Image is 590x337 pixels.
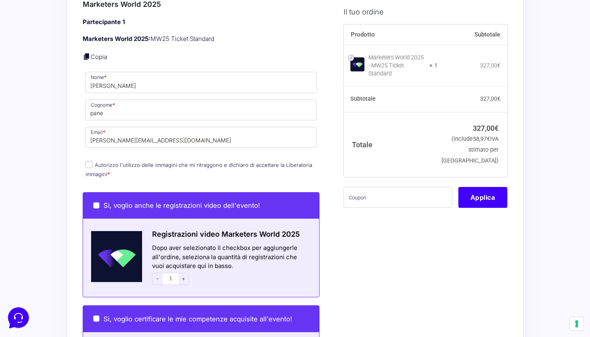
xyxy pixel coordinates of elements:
strong: Marketers World 2025: [83,35,151,43]
img: dark [13,45,29,61]
h4: Partecipante 1 [83,18,319,27]
img: Marketers World 2025 - MW25 Ticket Standard [350,57,364,71]
span: Inizia una conversazione [52,72,118,79]
th: Prodotto [344,24,438,45]
img: dark [39,45,55,61]
span: Sì, voglio certificare le mie competenze acquisite all'evento! [104,315,292,323]
bdi: 327,00 [473,124,498,132]
th: Subtotale [344,86,438,112]
button: Aiuto [105,258,154,276]
bdi: 327,00 [480,62,500,68]
button: Le tue preferenze relative al consenso per le tecnologie di tracciamento [570,317,584,331]
input: Coupon [344,187,452,207]
span: Le tue conversazioni [13,32,68,39]
img: dark [26,45,42,61]
iframe: Customerly Messenger Launcher [6,306,31,330]
bdi: 327,00 [480,95,500,102]
a: Copia i dettagli dell'acquirente [83,53,91,61]
small: (include IVA stimato per [GEOGRAPHIC_DATA]) [441,136,498,164]
p: Home [24,269,38,276]
button: Messaggi [56,258,105,276]
img: Schermata-2022-04-11-alle-18.28.41.png [83,231,142,282]
input: Sì, voglio certificare le mie competenze acquisite all'evento! [93,315,100,322]
button: Home [6,258,56,276]
h2: Ciao da Marketers 👋 [6,6,135,19]
button: Inizia una conversazione [13,67,148,83]
p: Messaggi [69,269,91,276]
label: Autorizzo l'utilizzo delle immagini che mi ritraggono e dichiaro di accettare la Liberatoria imma... [85,162,312,177]
th: Totale [344,112,438,177]
div: Marketers World 2025 - MW25 Ticket Standard [368,53,425,77]
span: € [497,62,500,68]
p: MW25 Ticket Standard [83,35,319,44]
span: € [494,124,498,132]
strong: × 1 [429,61,437,69]
span: € [497,95,500,102]
th: Subtotale [437,24,507,45]
input: 1 [163,273,179,285]
span: Trova una risposta [13,99,63,106]
button: Applica [458,187,507,207]
span: - [152,273,163,285]
a: Apri Centro Assistenza [85,99,148,106]
a: Copia [91,53,107,61]
input: Autorizzo l'utilizzo delle immagini che mi ritraggono e dichiaro di accettare la Liberatoria imma... [85,161,93,168]
span: 58,97 [473,136,490,142]
input: Cerca un articolo... [18,117,131,125]
span: + [179,273,189,285]
span: Si, voglio anche le registrazioni video dell'evento! [104,201,260,209]
span: Registrazioni video Marketers World 2025 [152,230,300,238]
span: € [487,136,490,142]
input: Si, voglio anche le registrazioni video dell'evento! [93,202,100,209]
p: Aiuto [124,269,135,276]
h3: Il tuo ordine [344,6,507,17]
div: Dopo aver selezionato il checkbox per aggiungerle all'ordine, seleziona la quantità di registrazi... [142,244,319,287]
